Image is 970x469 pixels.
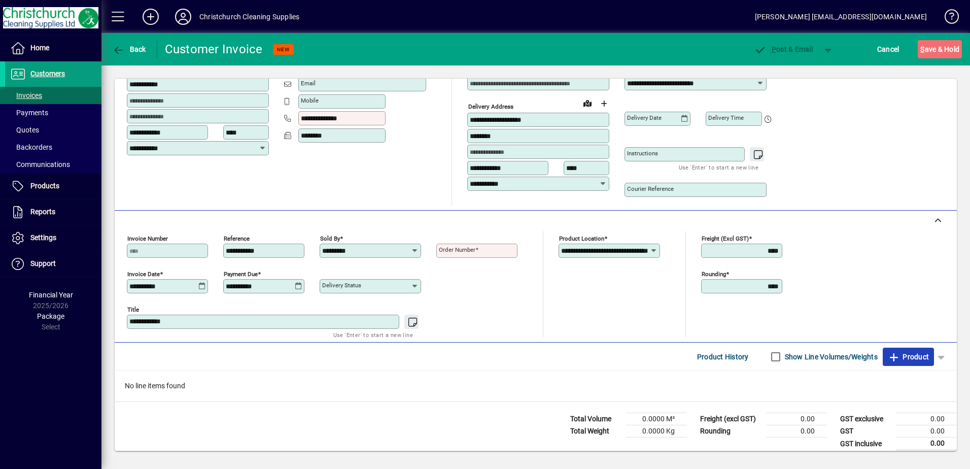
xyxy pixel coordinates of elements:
[30,208,55,216] span: Reports
[896,438,957,450] td: 0.00
[835,438,896,450] td: GST inclusive
[627,114,662,121] mat-label: Delivery date
[5,199,101,225] a: Reports
[224,235,250,242] mat-label: Reference
[10,91,42,99] span: Invoices
[320,235,340,242] mat-label: Sold by
[127,306,139,313] mat-label: Title
[224,271,258,278] mat-label: Payment due
[301,97,319,104] mat-label: Mobile
[37,312,64,320] span: Package
[627,185,674,192] mat-label: Courier Reference
[702,235,749,242] mat-label: Freight (excl GST)
[920,41,959,57] span: ave & Hold
[30,233,56,242] span: Settings
[626,413,687,425] td: 0.0000 M³
[115,371,957,401] div: No line items found
[888,349,929,365] span: Product
[695,413,766,425] td: Freight (excl GST)
[439,246,475,253] mat-label: Order number
[167,8,199,26] button: Profile
[5,174,101,199] a: Products
[127,271,160,278] mat-label: Invoice date
[112,45,146,53] span: Back
[277,46,290,53] span: NEW
[875,40,902,58] button: Cancel
[766,413,827,425] td: 0.00
[322,282,361,289] mat-label: Delivery status
[679,161,758,173] mat-hint: Use 'Enter' to start a new line
[5,251,101,277] a: Support
[29,291,73,299] span: Financial Year
[10,109,48,117] span: Payments
[565,413,626,425] td: Total Volume
[937,2,957,35] a: Knowledge Base
[579,95,596,111] a: View on map
[110,40,149,58] button: Back
[896,413,957,425] td: 0.00
[695,425,766,438] td: Rounding
[559,235,604,242] mat-label: Product location
[772,45,776,53] span: P
[5,87,101,104] a: Invoices
[920,45,924,53] span: S
[30,70,65,78] span: Customers
[10,160,70,169] span: Communications
[165,41,263,57] div: Customer Invoice
[627,150,658,157] mat-label: Instructions
[708,114,744,121] mat-label: Delivery time
[10,143,52,151] span: Backorders
[134,8,167,26] button: Add
[918,40,962,58] button: Save & Hold
[877,41,899,57] span: Cancel
[30,44,49,52] span: Home
[10,126,39,134] span: Quotes
[5,139,101,156] a: Backorders
[101,40,157,58] app-page-header-button: Back
[783,352,878,362] label: Show Line Volumes/Weights
[5,121,101,139] a: Quotes
[766,425,827,438] td: 0.00
[835,413,896,425] td: GST exclusive
[127,235,168,242] mat-label: Invoice number
[626,425,687,438] td: 0.0000 Kg
[702,271,726,278] mat-label: Rounding
[596,95,612,112] button: Choose address
[835,425,896,438] td: GST
[301,80,316,87] mat-label: Email
[755,9,927,25] div: [PERSON_NAME] [EMAIL_ADDRESS][DOMAIN_NAME]
[5,225,101,251] a: Settings
[749,40,818,58] button: Post & Email
[693,348,753,366] button: Product History
[30,259,56,267] span: Support
[199,9,299,25] div: Christchurch Cleaning Supplies
[5,156,101,173] a: Communications
[5,36,101,61] a: Home
[333,329,413,341] mat-hint: Use 'Enter' to start a new line
[697,349,749,365] span: Product History
[754,45,813,53] span: ost & Email
[565,425,626,438] td: Total Weight
[30,182,59,190] span: Products
[896,425,957,438] td: 0.00
[5,104,101,121] a: Payments
[883,348,934,366] button: Product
